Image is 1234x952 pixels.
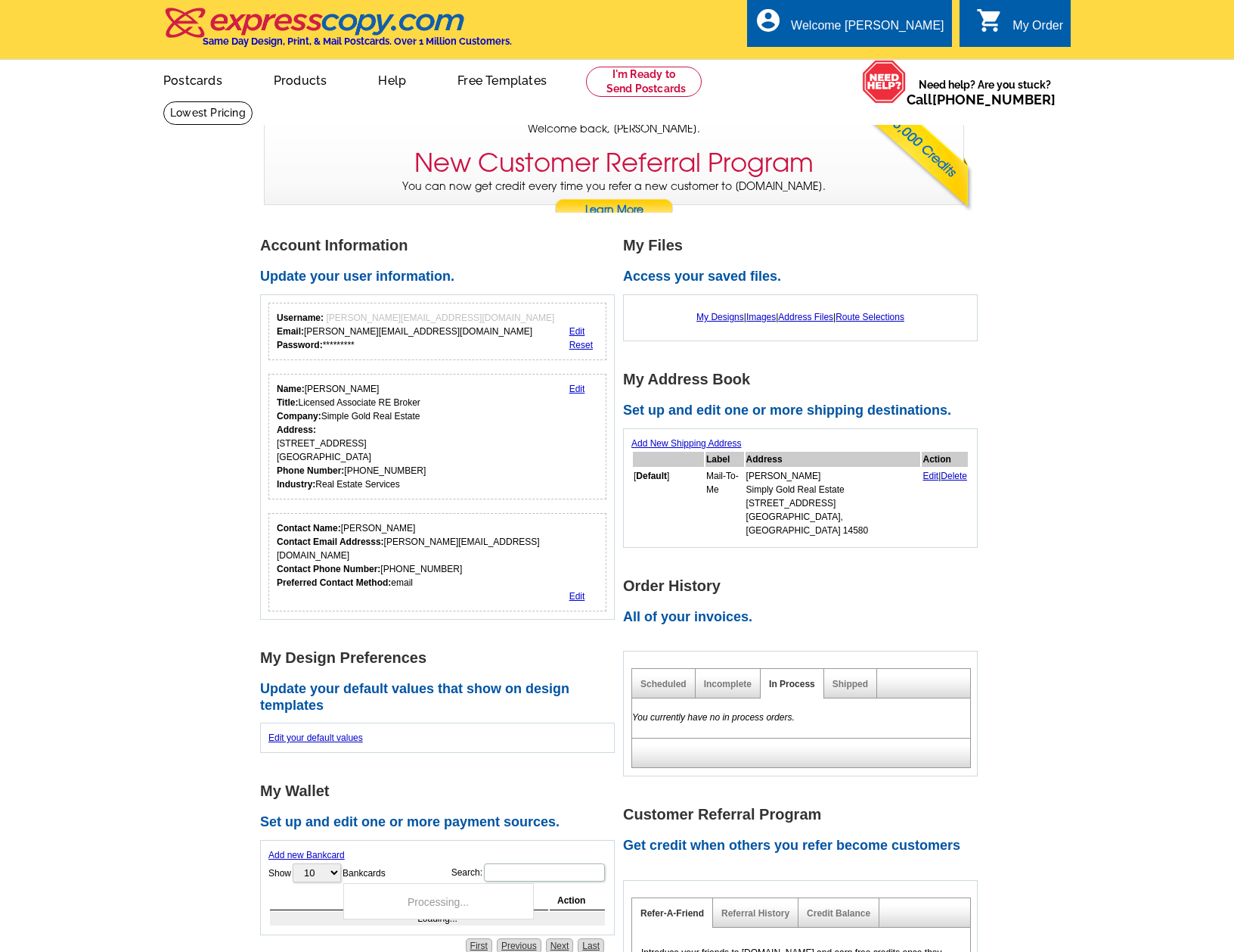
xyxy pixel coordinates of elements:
[265,179,963,222] p: You can now get credit every time you refer a new customer to [DOMAIN_NAME].
[484,863,605,882] input: Search:
[277,411,321,422] strong: Company:
[277,340,323,350] strong: Password:
[623,238,986,254] h1: My Files
[203,36,512,47] h4: Same Day Design, Print, & Mail Postcards. Over 1 Million Customers.
[769,679,815,689] a: In Process
[250,61,352,97] a: Products
[623,838,986,854] h2: Get credit when others you refer become customers
[277,425,316,435] strong: Address:
[554,199,674,222] a: Learn More
[623,403,986,419] h2: Set up and edit one or more shipping destinations.
[640,679,687,689] a: Scheduled
[633,468,704,538] td: [ ]
[550,891,605,910] th: Action
[569,340,593,350] a: Reset
[941,471,967,481] a: Delete
[268,513,606,611] div: Who should we contact regarding order issues?
[414,148,814,179] h3: New Customer Referral Program
[260,814,623,831] h2: Set up and edit one or more payment sources.
[636,471,667,481] b: Default
[277,523,341,534] strong: Contact Name:
[778,312,833,322] a: Address Files
[569,384,585,394] a: Edit
[260,783,623,799] h1: My Wallet
[623,269,986,285] h2: Access your saved files.
[746,468,921,538] td: [PERSON_NAME] Simply Gold Real Estate [STREET_ADDRESS] [GEOGRAPHIC_DATA], [GEOGRAPHIC_DATA] 14580
[623,372,986,387] h1: My Address Book
[632,712,795,723] em: You currently have no in process orders.
[277,326,304,337] strong: Email:
[354,61,430,97] a: Help
[260,650,623,666] h1: My Design Preferences
[326,313,554,323] span: [PERSON_NAME][EMAIL_ADDRESS][DOMAIN_NAME]
[260,269,623,285] h2: Update your user information.
[696,312,744,322] a: My Designs
[705,468,744,538] td: Mail-To-Me
[277,564,380,574] strong: Contact Phone Number:
[268,850,345,860] a: Add new Bankcard
[277,313,324,323] strong: Username:
[932,92,1056,107] a: [PHONE_NUMBER]
[746,452,921,467] th: Address
[277,311,554,352] div: [PERSON_NAME][EMAIL_ADDRESS][DOMAIN_NAME] *********
[277,397,298,408] strong: Title:
[922,471,938,481] a: Edit
[623,578,986,594] h1: Order History
[705,452,744,467] th: Label
[922,452,968,467] th: Action
[862,60,907,104] img: help
[907,92,1056,107] span: Call
[260,238,623,254] h1: Account Information
[907,77,1063,107] span: Need help? Are you stuck?
[268,303,606,360] div: Your login information.
[791,19,944,40] div: Welcome [PERSON_NAME]
[433,61,571,97] a: Free Templates
[755,7,782,34] i: account_circle
[528,121,700,137] span: Welcome back, [PERSON_NAME].
[277,521,598,590] div: [PERSON_NAME] [PERSON_NAME][EMAIL_ADDRESS][DOMAIN_NAME] [PHONE_NUMBER] email
[836,312,904,322] a: Route Selections
[721,908,789,919] a: Referral History
[268,733,363,743] a: Edit your default values
[631,438,741,449] a: Add New Shipping Address
[922,468,968,538] td: |
[623,807,986,823] h1: Customer Referral Program
[268,374,606,499] div: Your personal details.
[270,912,605,926] td: Loading...
[163,18,512,47] a: Same Day Design, Print, & Mail Postcards. Over 1 Million Customers.
[1012,19,1063,40] div: My Order
[704,679,752,689] a: Incomplete
[976,17,1063,36] a: shopping_cart My Order
[976,7,1003,34] i: shopping_cart
[277,537,384,547] strong: Contact Email Addresss:
[569,326,585,337] a: Edit
[807,908,870,919] a: Credit Balance
[746,312,776,322] a: Images
[139,61,246,97] a: Postcards
[277,382,426,491] div: [PERSON_NAME] Licensed Associate RE Broker Simple Gold Real Estate [STREET_ADDRESS] [GEOGRAPHIC_D...
[260,681,623,714] h2: Update your default values that show on design templates
[631,303,969,331] div: | | |
[569,591,585,602] a: Edit
[268,862,386,884] label: Show Bankcards
[277,384,305,394] strong: Name:
[832,679,868,689] a: Shipped
[277,479,315,490] strong: Industry:
[623,609,986,626] h2: All of your invoices.
[277,465,344,476] strong: Phone Number:
[277,577,391,588] strong: Preferred Contact Method:
[451,862,606,883] label: Search:
[343,883,534,919] div: Processing...
[640,908,704,919] a: Refer-A-Friend
[293,863,341,882] select: ShowBankcards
